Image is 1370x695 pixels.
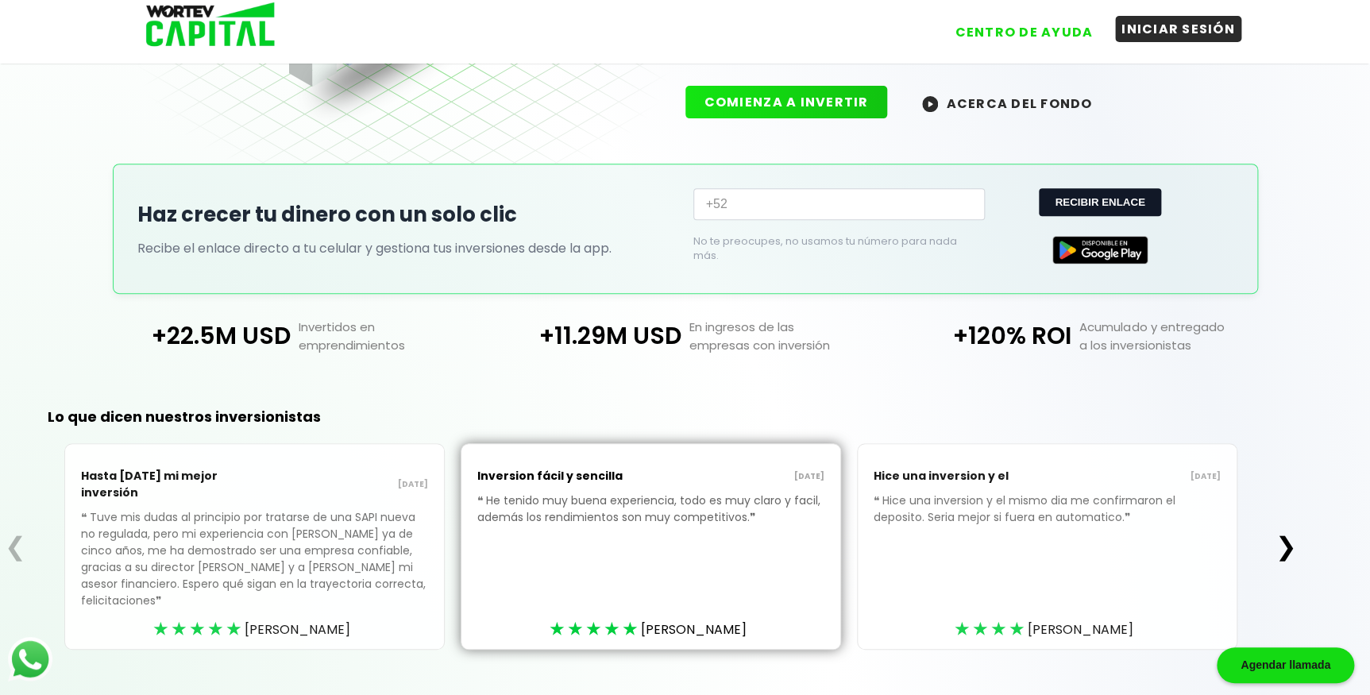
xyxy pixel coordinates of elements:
span: [PERSON_NAME] [1028,620,1133,639]
p: Inversion fácil y sencilla [477,460,651,492]
button: ACERCA DEL FONDO [903,86,1111,120]
p: Hasta [DATE] mi mejor inversión [81,460,255,509]
p: En ingresos de las empresas con inversión [681,318,881,354]
div: ★★★★★ [153,617,245,641]
span: ❝ [81,509,90,525]
span: ❞ [1125,509,1133,525]
button: COMIENZA A INVERTIR [685,86,888,118]
span: ❝ [874,492,882,508]
div: ★★★★★ [550,617,641,641]
img: logos_whatsapp-icon.242b2217.svg [8,637,52,681]
h2: Haz crecer tu dinero con un solo clic [137,199,677,230]
a: COMIENZA A INVERTIR [685,93,904,111]
button: INICIAR SESIÓN [1115,16,1241,42]
button: CENTRO DE AYUDA [948,19,1099,45]
p: [DATE] [650,470,824,483]
span: ❞ [750,509,758,525]
a: CENTRO DE AYUDA [932,7,1099,45]
img: Google Play [1052,236,1148,264]
img: wortev-capital-acerca-del-fondo [922,96,938,112]
p: He tenido muy buena experiencia, todo es muy claro y facil, además los rendimientos son muy compe... [477,492,824,550]
p: [DATE] [254,478,428,491]
span: [PERSON_NAME] [641,620,747,639]
p: +22.5M USD [99,318,291,354]
span: ❝ [477,492,486,508]
p: Acumulado y entregado a los inversionistas [1071,318,1271,354]
p: Tuve mis dudas al principio por tratarse de una SAPI nueva no regulada, pero mi experiencia con [... [81,509,428,633]
p: Recibe el enlace directo a tu celular y gestiona tus inversiones desde la app. [137,238,677,258]
span: [PERSON_NAME] [245,620,350,639]
p: Hice una inversion y el [874,460,1048,492]
div: ★★★★ [955,617,1028,641]
button: RECIBIR ENLACE [1039,188,1160,216]
button: ❯ [1271,531,1302,562]
p: Invertidos en emprendimientos [291,318,490,354]
span: ❞ [156,593,164,608]
a: INICIAR SESIÓN [1099,7,1241,45]
div: Agendar llamada [1217,647,1354,683]
p: +11.29M USD [490,318,681,354]
p: No te preocupes, no usamos tu número para nada más. [693,234,959,263]
p: [DATE] [1047,470,1221,483]
p: Hice una inversion y el mismo dia me confirmaron el deposito. Seria mejor si fuera en automatico. [874,492,1221,550]
p: +120% ROI [880,318,1071,354]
